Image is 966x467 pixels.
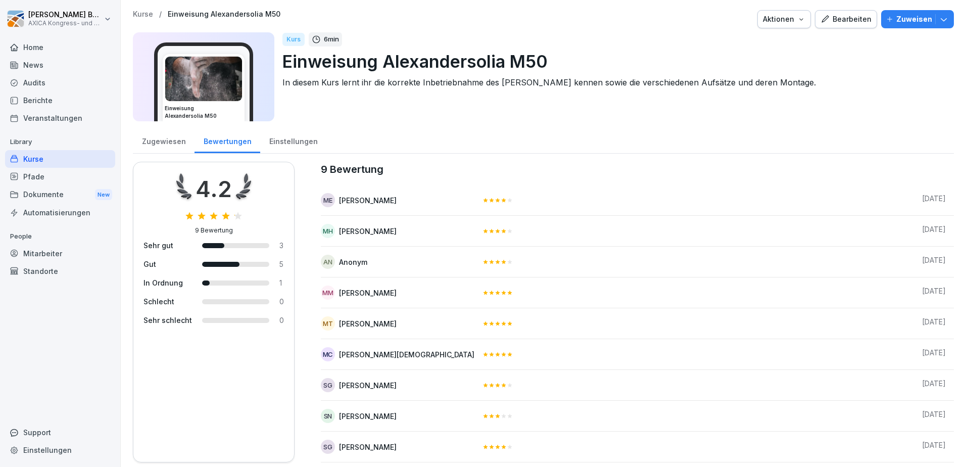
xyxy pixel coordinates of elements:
div: ME [321,193,335,207]
div: [PERSON_NAME] [339,195,397,206]
a: Einstellungen [5,441,115,459]
a: Automatisierungen [5,204,115,221]
div: SN [321,409,335,423]
div: Kurs [282,33,305,46]
div: 1 [279,277,284,288]
button: Bearbeiten [815,10,877,28]
div: SG [321,440,335,454]
p: People [5,228,115,245]
p: [PERSON_NAME] Beck [28,11,102,19]
div: MC [321,347,335,361]
div: [PERSON_NAME][DEMOGRAPHIC_DATA] [339,349,474,360]
p: In diesem Kurs lernt ihr die korrekte Inbetriebnahme des [PERSON_NAME] kennen sowie die verschied... [282,76,946,88]
td: [DATE] [914,432,954,462]
a: Kurse [5,150,115,168]
img: kr10s27pyqr9zptkmwfo66n3.png [165,57,242,101]
div: [PERSON_NAME] [339,380,397,391]
div: 4.2 [196,172,232,206]
div: Schlecht [143,296,192,307]
a: Zugewiesen [133,127,195,153]
h3: Einweisung Alexandersolia M50 [165,105,243,120]
div: Sehr gut [143,240,192,251]
div: Support [5,424,115,441]
div: MT [321,316,335,331]
div: Bearbeiten [820,14,872,25]
a: Audits [5,74,115,91]
p: Zuweisen [896,14,932,25]
a: Mitarbeiter [5,245,115,262]
a: Berichte [5,91,115,109]
a: Kurse [133,10,153,19]
div: [PERSON_NAME] [339,288,397,298]
div: Sehr schlecht [143,315,192,325]
td: [DATE] [914,185,954,216]
button: Aktionen [757,10,811,28]
div: 0 [279,315,284,325]
td: [DATE] [914,401,954,432]
div: MH [321,224,335,238]
a: Home [5,38,115,56]
p: 6 min [324,34,339,44]
div: 9 Bewertung [195,226,233,235]
a: News [5,56,115,74]
td: [DATE] [914,247,954,277]
td: [DATE] [914,277,954,308]
div: 3 [279,240,284,251]
button: Zuweisen [881,10,954,28]
a: DokumenteNew [5,185,115,204]
div: [PERSON_NAME] [339,226,397,237]
div: Aktionen [763,14,805,25]
div: 5 [279,259,284,269]
a: Bewertungen [195,127,260,153]
a: Einstellungen [260,127,326,153]
div: Gut [143,259,192,269]
a: Einweisung Alexandersolia M50 [168,10,280,19]
div: [PERSON_NAME] [339,442,397,452]
div: An [321,255,335,269]
div: 0 [279,296,284,307]
a: Standorte [5,262,115,280]
td: [DATE] [914,370,954,401]
div: MM [321,286,335,300]
caption: 9 Bewertung [321,162,954,177]
div: SG [321,378,335,392]
div: [PERSON_NAME] [339,411,397,422]
p: / [159,10,162,19]
p: AXICA Kongress- und Tagungszentrum Pariser Platz 3 GmbH [28,20,102,27]
div: [PERSON_NAME] [339,318,397,329]
p: Einweisung Alexandersolia M50 [282,49,946,74]
div: Dokumente [5,185,115,204]
div: In Ordnung [143,277,192,288]
p: Library [5,134,115,150]
a: Pfade [5,168,115,185]
td: [DATE] [914,216,954,247]
div: Anonym [339,257,367,267]
a: Veranstaltungen [5,109,115,127]
div: New [95,189,112,201]
td: [DATE] [914,339,954,370]
td: [DATE] [914,308,954,339]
